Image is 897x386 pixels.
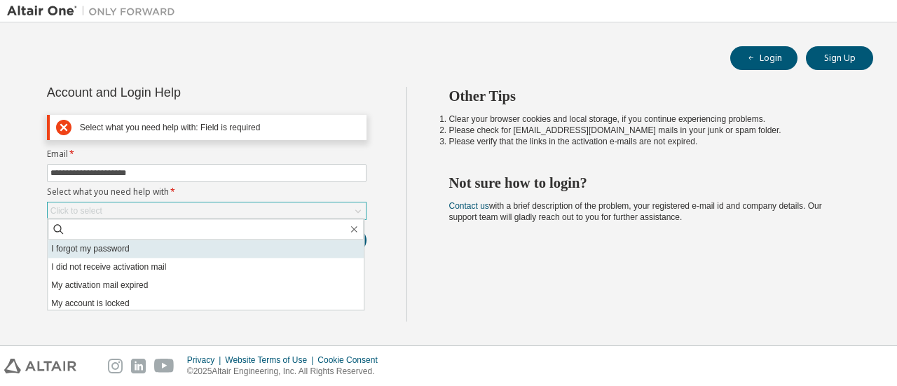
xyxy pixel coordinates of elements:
img: Altair One [7,4,182,18]
img: youtube.svg [154,359,174,373]
div: Cookie Consent [317,354,385,366]
img: altair_logo.svg [4,359,76,373]
li: Please check for [EMAIL_ADDRESS][DOMAIN_NAME] mails in your junk or spam folder. [449,125,849,136]
h2: Other Tips [449,87,849,105]
img: linkedin.svg [131,359,146,373]
li: I forgot my password [48,240,364,258]
div: Click to select [50,205,102,216]
li: Please verify that the links in the activation e-mails are not expired. [449,136,849,147]
label: Email [47,149,367,160]
button: Sign Up [806,46,873,70]
button: Login [730,46,797,70]
h2: Not sure how to login? [449,174,849,192]
div: Account and Login Help [47,87,303,98]
img: instagram.svg [108,359,123,373]
a: Contact us [449,201,489,211]
div: Website Terms of Use [225,354,317,366]
div: Click to select [48,202,366,219]
span: with a brief description of the problem, your registered e-mail id and company details. Our suppo... [449,201,822,222]
div: Privacy [187,354,225,366]
div: Select what you need help with: Field is required [80,123,360,133]
label: Select what you need help with [47,186,367,198]
p: © 2025 Altair Engineering, Inc. All Rights Reserved. [187,366,386,378]
li: Clear your browser cookies and local storage, if you continue experiencing problems. [449,113,849,125]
